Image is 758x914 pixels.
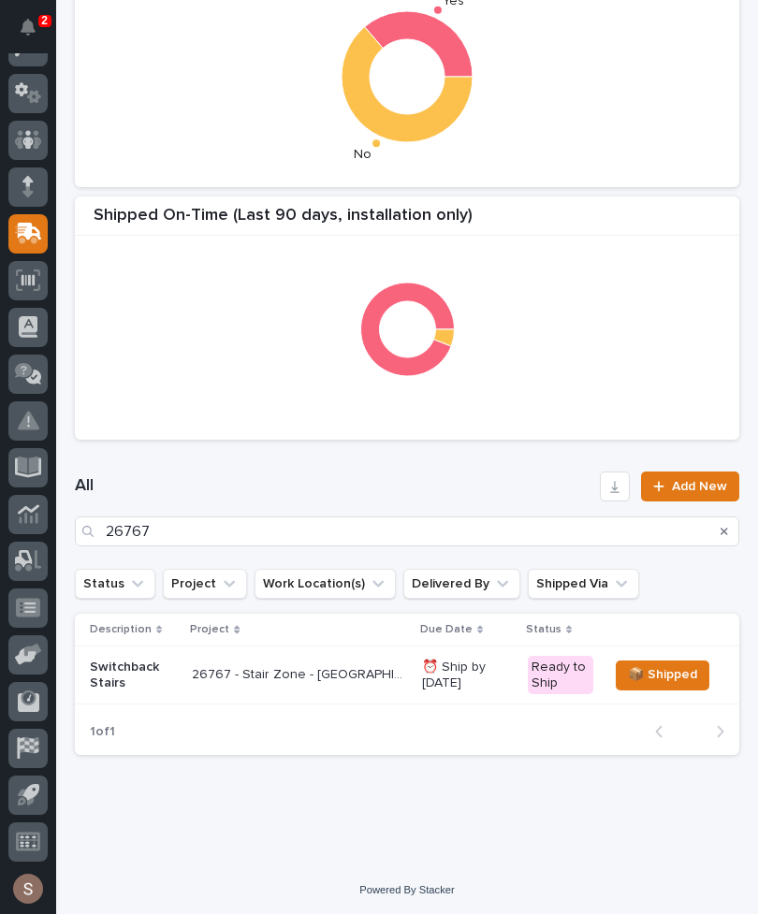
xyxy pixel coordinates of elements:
[354,148,372,161] text: No
[422,660,513,691] p: ⏰ Ship by [DATE]
[420,619,473,640] p: Due Date
[90,660,177,691] p: Switchback Stairs
[41,14,48,27] p: 2
[526,619,561,640] p: Status
[8,7,48,47] button: Notifications
[23,19,48,49] div: Notifications2
[75,475,592,498] h1: All
[192,663,411,683] p: 26767 - Stair Zone - Hinckley - Bldg 8A Mezzanine
[616,660,709,690] button: 📦 Shipped
[403,569,520,599] button: Delivered By
[528,569,639,599] button: Shipped Via
[75,206,739,237] div: Shipped On-Time (Last 90 days, installation only)
[90,619,152,640] p: Description
[255,569,396,599] button: Work Location(s)
[690,723,739,740] button: Next
[628,663,697,686] span: 📦 Shipped
[672,480,727,493] span: Add New
[75,709,130,755] p: 1 of 1
[640,723,690,740] button: Back
[75,646,739,704] tr: Switchback Stairs26767 - Stair Zone - [GEOGRAPHIC_DATA] - Bldg 8A Mezzanine26767 - Stair Zone - [...
[190,619,229,640] p: Project
[8,869,48,908] button: users-avatar
[163,569,247,599] button: Project
[359,884,454,895] a: Powered By Stacker
[528,656,593,695] div: Ready to Ship
[75,569,155,599] button: Status
[641,472,739,501] a: Add New
[75,516,739,546] input: Search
